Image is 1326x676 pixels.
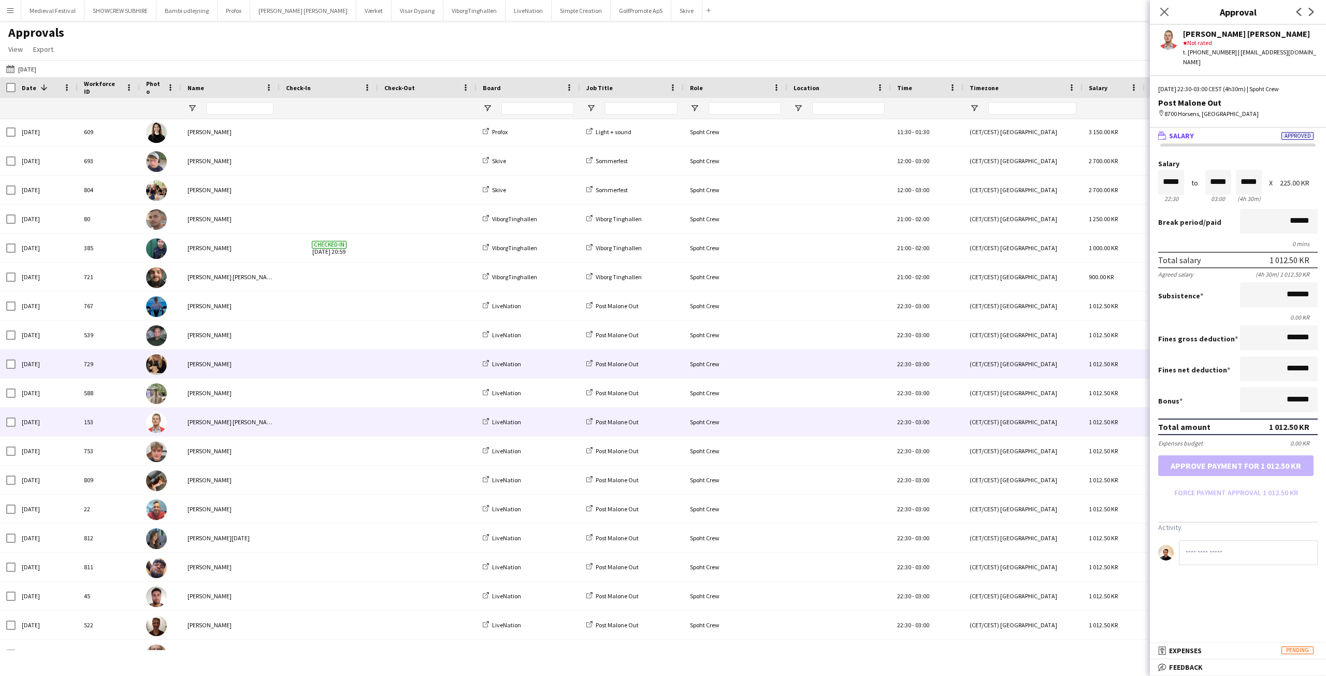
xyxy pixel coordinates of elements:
[897,128,911,136] span: 11:30
[912,273,914,281] span: -
[1270,255,1309,265] div: 1 012.50 KR
[78,640,140,668] div: 23
[912,128,914,136] span: -
[16,234,78,262] div: [DATE]
[16,321,78,349] div: [DATE]
[78,176,140,204] div: 804
[596,389,639,397] span: Post Malone Out
[915,331,929,339] span: 03:00
[915,186,929,194] span: 03:00
[1158,109,1318,119] div: 8700 Horsens, [GEOGRAPHIC_DATA]
[443,1,506,21] button: ViborgTinghallen
[596,331,639,339] span: Post Malone Out
[915,302,929,310] span: 03:00
[684,205,787,233] div: Spoht Crew
[596,302,639,310] span: Post Malone Out
[4,63,38,75] button: [DATE]
[915,215,929,223] span: 02:00
[684,466,787,494] div: Spoht Crew
[684,553,787,581] div: Spoht Crew
[684,234,787,262] div: Spoht Crew
[1158,270,1193,278] div: Agreed salary
[181,437,280,465] div: [PERSON_NAME]
[912,360,914,368] span: -
[586,273,642,281] a: Viborg Tinghallen
[684,350,787,378] div: Spoht Crew
[16,176,78,204] div: [DATE]
[181,263,280,291] div: [PERSON_NAME] [PERSON_NAME]
[552,1,611,21] button: Simple Creation
[16,524,78,552] div: [DATE]
[218,1,250,21] button: Profox
[16,553,78,581] div: [DATE]
[146,122,167,143] img: Ekaterina Maletina
[897,302,911,310] span: 22:30
[492,215,537,223] span: ViborgTinghallen
[1158,218,1203,227] span: Break period
[483,157,506,165] a: Skive
[684,263,787,291] div: Spoht Crew
[963,350,1083,378] div: (CET/CEST) [GEOGRAPHIC_DATA]
[596,244,642,252] span: Viborg Tinghallen
[483,273,537,281] a: ViborgTinghallen
[483,505,521,513] a: LiveNation
[146,499,167,520] img: Henrik Jordt
[1150,659,1326,675] mat-expansion-panel-header: Feedback
[586,244,642,252] a: Viborg Tinghallen
[963,379,1083,407] div: (CET/CEST) [GEOGRAPHIC_DATA]
[1089,331,1118,339] span: 1 012.50 KR
[897,331,911,339] span: 22:30
[181,495,280,523] div: [PERSON_NAME]
[492,476,521,484] span: LiveNation
[483,215,537,223] a: ViborgTinghallen
[912,215,914,223] span: -
[16,640,78,668] div: [DATE]
[188,84,204,92] span: Name
[970,104,979,113] button: Open Filter Menu
[78,553,140,581] div: 811
[483,360,521,368] a: LiveNation
[684,176,787,204] div: Spoht Crew
[483,84,501,92] span: Board
[596,418,639,426] span: Post Malone Out
[596,447,639,455] span: Post Malone Out
[181,118,280,146] div: [PERSON_NAME]
[596,534,639,542] span: Post Malone Out
[586,302,639,310] a: Post Malone Out
[963,524,1083,552] div: (CET/CEST) [GEOGRAPHIC_DATA]
[586,128,631,136] a: Light + sound
[188,104,197,113] button: Open Filter Menu
[492,157,506,165] span: Skive
[146,238,167,259] img: Lasse Borup
[29,42,57,56] a: Export
[492,186,506,194] span: Skive
[492,302,521,310] span: LiveNation
[78,466,140,494] div: 809
[16,118,78,146] div: [DATE]
[970,84,999,92] span: Timezone
[181,466,280,494] div: [PERSON_NAME]
[897,186,911,194] span: 12:00
[492,592,521,600] span: LiveNation
[78,118,140,146] div: 609
[492,534,521,542] span: LiveNation
[586,84,613,92] span: Job Title
[146,383,167,404] img: Arthur Daval-Markussen
[146,441,167,462] img: Lukas Wiemert
[897,215,911,223] span: 21:00
[1205,195,1231,203] div: 03:00
[483,447,521,455] a: LiveNation
[16,437,78,465] div: [DATE]
[684,292,787,320] div: Spoht Crew
[596,128,631,136] span: Light + sound
[596,273,642,281] span: Viborg Tinghallen
[596,592,639,600] span: Post Malone Out
[586,447,639,455] a: Post Malone Out
[492,360,521,368] span: LiveNation
[483,186,506,194] a: Skive
[963,234,1083,262] div: (CET/CEST) [GEOGRAPHIC_DATA]
[915,273,929,281] span: 02:00
[181,524,280,552] div: [PERSON_NAME][DATE]
[78,292,140,320] div: 767
[963,292,1083,320] div: (CET/CEST) [GEOGRAPHIC_DATA]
